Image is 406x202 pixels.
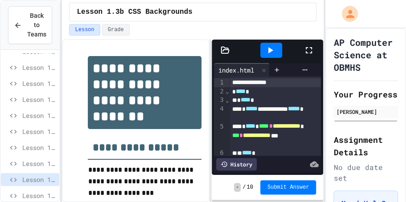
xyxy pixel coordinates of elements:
div: 5 [214,122,225,149]
span: Lesson 1.1c JS Intro [22,79,56,88]
div: 1 [214,78,225,87]
span: Lesson 1.3b CSS Backgrounds [77,7,192,17]
span: Lesson 1.1b JavaScript Intro [22,63,56,72]
h1: AP Computer Science at OBMHS [333,36,398,73]
div: 4 [214,105,225,122]
div: [PERSON_NAME] [336,108,395,116]
div: History [216,158,257,170]
button: Submit Answer [260,180,316,194]
button: Back to Teams [8,6,52,44]
span: Lesson 1.2 HTML Basics [22,111,56,120]
span: Lesson 1.2a HTML Continued [22,127,56,136]
h2: Assignment Details [333,133,398,158]
div: 3 [214,96,225,105]
div: 2 [214,87,225,96]
button: Grade [102,24,130,36]
span: Lesson 1.3a CSS Selectors [22,159,56,168]
span: Lesson 1.1d JavaScript [22,95,56,104]
span: Lesson 1.3c CSS Margins & Padding [22,191,56,200]
div: My Account [332,4,360,24]
span: Fold line [225,97,230,104]
h2: Your Progress [333,88,398,101]
span: - [234,183,241,192]
span: / [242,184,246,191]
span: Submit Answer [267,184,309,191]
span: Fold line [225,88,230,95]
button: Lesson [69,24,100,36]
div: No due date set [333,162,398,183]
span: Lesson 1.3 CSS Introduction [22,143,56,152]
span: Lesson 1.3b CSS Backgrounds [22,175,56,184]
div: index.html [214,63,270,77]
span: 10 [246,184,253,191]
span: Back to Teams [27,11,46,39]
div: 6 [214,149,225,158]
div: index.html [214,65,258,75]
